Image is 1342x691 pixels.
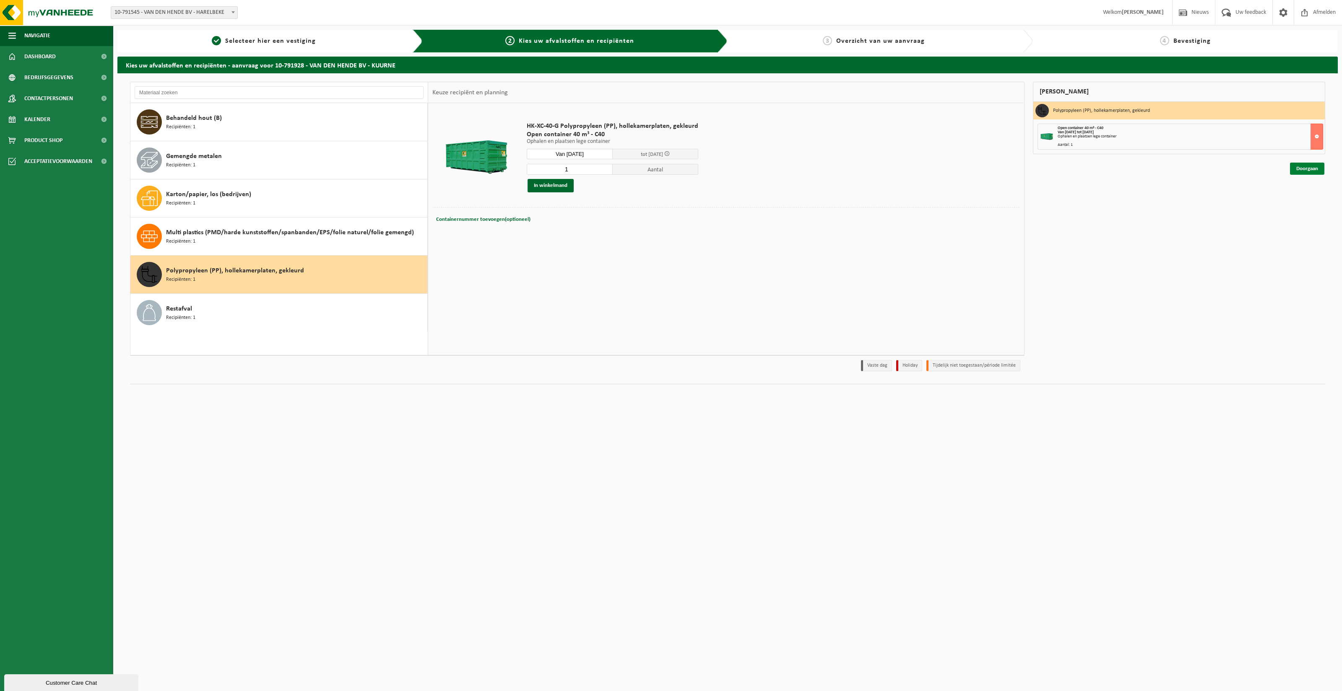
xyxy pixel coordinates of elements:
span: 4 [1160,36,1169,45]
span: Behandeld hout (B) [166,113,222,123]
span: Bevestiging [1173,38,1211,44]
span: Navigatie [24,25,50,46]
span: Restafval [166,304,192,314]
button: Behandeld hout (B) Recipiënten: 1 [130,103,428,141]
span: 2 [505,36,515,45]
span: Kalender [24,109,50,130]
span: Acceptatievoorwaarden [24,151,92,172]
input: Selecteer datum [527,149,613,159]
h3: Polypropyleen (PP), hollekamerplaten, gekleurd [1053,104,1150,117]
li: Vaste dag [861,360,892,371]
p: Ophalen en plaatsen lege container [527,139,698,145]
span: Contactpersonen [24,88,73,109]
button: Polypropyleen (PP), hollekamerplaten, gekleurd Recipiënten: 1 [130,256,428,294]
span: Aantal [613,164,699,175]
span: Recipiënten: 1 [166,314,195,322]
span: Open container 40 m³ - C40 [1058,126,1103,130]
span: Polypropyleen (PP), hollekamerplaten, gekleurd [166,266,304,276]
li: Tijdelijk niet toegestaan/période limitée [926,360,1020,371]
span: Karton/papier, los (bedrijven) [166,189,251,199]
input: Materiaal zoeken [135,86,424,99]
h2: Kies uw afvalstoffen en recipiënten - aanvraag voor 10-791928 - VAN DEN HENDE BV - KUURNE [117,57,1338,73]
span: Containernummer toevoegen(optioneel) [436,217,531,222]
button: Restafval Recipiënten: 1 [130,294,428,331]
div: [PERSON_NAME] [1033,82,1326,102]
iframe: chat widget [4,673,140,691]
span: Product Shop [24,130,62,151]
button: Gemengde metalen Recipiënten: 1 [130,141,428,179]
span: Recipiënten: 1 [166,276,195,284]
button: Multi plastics (PMD/harde kunststoffen/spanbanden/EPS/folie naturel/folie gemengd) Recipiënten: 1 [130,217,428,256]
span: Gemengde metalen [166,151,222,161]
span: Open container 40 m³ - C40 [527,130,698,139]
span: Recipiënten: 1 [166,199,195,207]
strong: Van [DATE] tot [DATE] [1058,130,1094,135]
span: Selecteer hier een vestiging [225,38,316,44]
a: 1Selecteer hier een vestiging [122,36,406,46]
span: Recipiënten: 1 [166,238,195,246]
span: Recipiënten: 1 [166,123,195,131]
button: Containernummer toevoegen(optioneel) [435,214,531,225]
span: Dashboard [24,46,56,67]
button: In winkelmand [528,179,574,192]
span: Kies uw afvalstoffen en recipiënten [519,38,634,44]
span: 10-791545 - VAN DEN HENDE BV - HARELBEKE [111,7,237,18]
span: Multi plastics (PMD/harde kunststoffen/spanbanden/EPS/folie naturel/folie gemengd) [166,228,414,238]
a: Doorgaan [1290,163,1324,175]
span: HK-XC-40-G Polypropyleen (PP), hollekamerplaten, gekleurd [527,122,698,130]
span: 1 [212,36,221,45]
span: Bedrijfsgegevens [24,67,73,88]
span: 3 [823,36,832,45]
li: Holiday [896,360,922,371]
span: tot [DATE] [641,152,663,157]
span: 10-791545 - VAN DEN HENDE BV - HARELBEKE [111,6,238,19]
strong: [PERSON_NAME] [1122,9,1164,16]
span: Recipiënten: 1 [166,161,195,169]
span: Overzicht van uw aanvraag [836,38,925,44]
div: Keuze recipiënt en planning [428,82,512,103]
div: Ophalen en plaatsen lege container [1058,135,1323,139]
button: Karton/papier, los (bedrijven) Recipiënten: 1 [130,179,428,217]
div: Aantal: 1 [1058,143,1323,147]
